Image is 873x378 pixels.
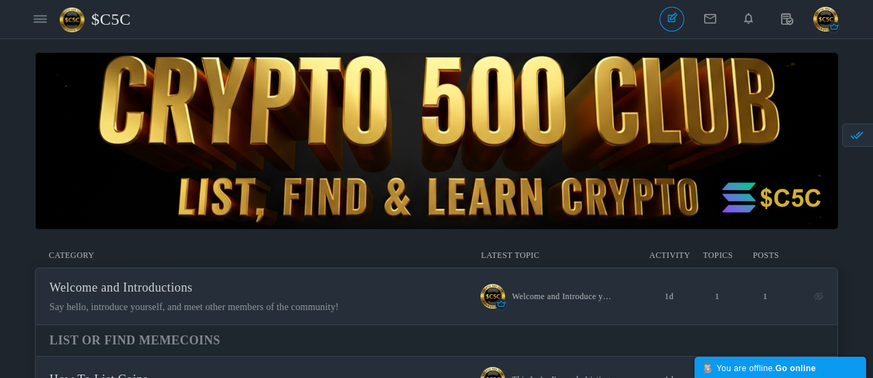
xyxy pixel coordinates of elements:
a: Welcome and Introduce yourself homie! [512,284,614,309]
img: cropcircle.png [813,7,838,32]
div: You are offline. [701,360,859,375]
span: Welcome and Introductions [49,281,193,294]
li: Category [49,250,454,261]
strong: Go online [776,364,816,373]
span: 1 [763,292,767,301]
span: 1 [715,292,719,301]
a: Welcome and Introductions [49,284,193,294]
li: Posts [742,250,790,261]
img: cropcircle.png [480,284,505,309]
time: 1d [645,284,693,309]
span: Activity [646,250,694,261]
li: Topics [694,250,742,261]
h4: List Or Find Memecoins [49,332,824,349]
span: $C5C [91,3,141,35]
a: $C5C [60,3,141,35]
span: Latest Topic [481,250,539,260]
img: 91x91forum.png [60,8,91,32]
